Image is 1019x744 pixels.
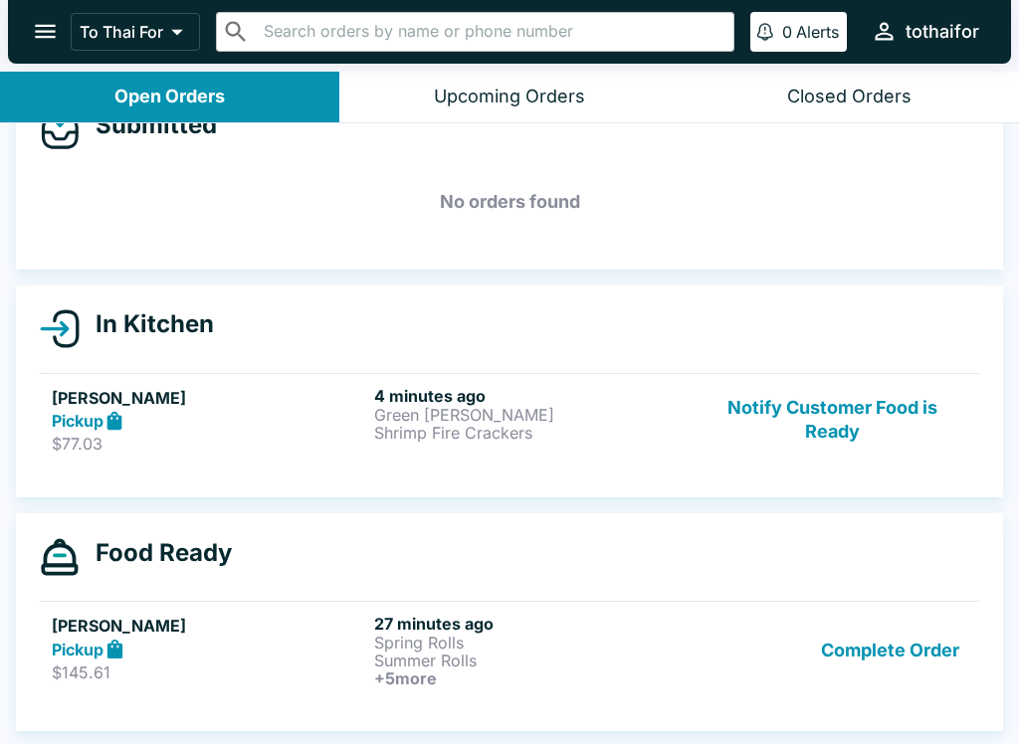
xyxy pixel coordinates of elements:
button: Notify Customer Food is Ready [698,386,967,455]
p: $145.61 [52,662,366,682]
h6: 27 minutes ago [374,614,689,634]
strong: Pickup [52,640,103,659]
h6: + 5 more [374,669,689,687]
p: Shrimp Fire Crackers [374,424,689,442]
strong: Pickup [52,411,103,431]
button: open drawer [20,6,71,57]
p: Spring Rolls [374,634,689,651]
p: Alerts [796,22,839,42]
p: 0 [782,22,792,42]
button: Complete Order [813,614,967,687]
div: tothaifor [906,20,979,44]
a: [PERSON_NAME]Pickup$77.034 minutes agoGreen [PERSON_NAME]Shrimp Fire CrackersNotify Customer Food... [40,373,979,466]
h5: [PERSON_NAME] [52,386,366,410]
p: Green [PERSON_NAME] [374,406,689,424]
h5: [PERSON_NAME] [52,614,366,638]
a: [PERSON_NAME]Pickup$145.6127 minutes agoSpring RollsSummer Rolls+5moreComplete Order [40,601,979,699]
div: Upcoming Orders [434,86,585,108]
div: Closed Orders [787,86,912,108]
p: Summer Rolls [374,651,689,669]
div: Open Orders [114,86,225,108]
input: Search orders by name or phone number [258,18,725,46]
button: To Thai For [71,13,200,51]
p: To Thai For [80,22,163,42]
h5: No orders found [40,166,979,238]
h4: In Kitchen [80,309,214,339]
h6: 4 minutes ago [374,386,689,406]
button: tothaifor [863,10,987,53]
p: $77.03 [52,434,366,454]
h4: Food Ready [80,538,232,568]
h4: Submitted [80,110,217,140]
